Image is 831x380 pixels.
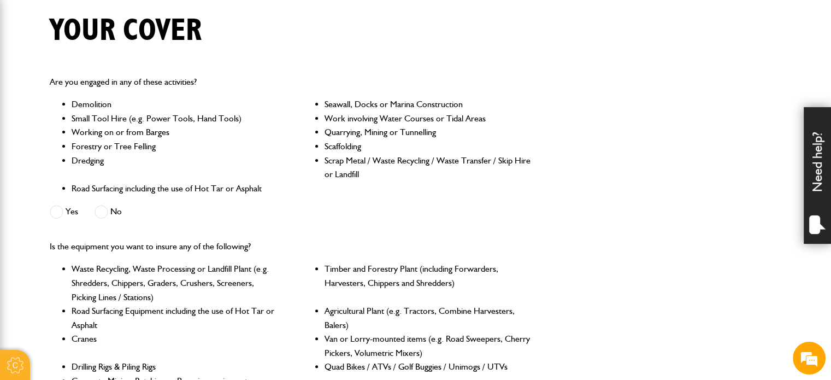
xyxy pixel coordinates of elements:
[14,166,199,190] input: Enter your phone number
[325,125,532,139] li: Quarrying, Mining or Tunnelling
[57,61,184,75] div: Chat with us now
[50,13,202,49] h1: Your cover
[325,360,532,374] li: Quad Bikes / ATVs / Golf Buggies / Unimogs / UTVs
[14,101,199,125] input: Enter your last name
[325,154,532,182] li: Scrap Metal / Waste Recycling / Waste Transfer / Skip Hire or Landfill
[72,332,279,360] li: Cranes
[14,198,199,288] textarea: Type your message and hit 'Enter'
[325,304,532,332] li: Agricultural Plant (e.g. Tractors, Combine Harvesters, Balers)
[19,61,46,76] img: d_20077148190_company_1631870298795_20077148190
[95,205,122,219] label: No
[72,139,279,154] li: Forestry or Tree Felling
[14,133,199,157] input: Enter your email address
[50,205,78,219] label: Yes
[325,112,532,126] li: Work involving Water Courses or Tidal Areas
[72,304,279,332] li: Road Surfacing Equipment including the use of Hot Tar or Asphalt
[50,75,532,89] p: Are you engaged in any of these activities?
[179,5,205,32] div: Minimize live chat window
[72,125,279,139] li: Working on or from Barges
[325,332,532,360] li: Van or Lorry-mounted items (e.g. Road Sweepers, Cherry Pickers, Volumetric Mixers)
[50,239,532,254] p: Is the equipment you want to insure any of the following?
[325,97,532,112] li: Seawall, Docks or Marina Construction
[72,182,279,196] li: Road Surfacing including the use of Hot Tar or Asphalt
[325,139,532,154] li: Scaffolding
[149,297,198,312] em: Start Chat
[804,107,831,244] div: Need help?
[72,154,279,182] li: Dredging
[72,360,279,374] li: Drilling Rigs & Piling Rigs
[72,112,279,126] li: Small Tool Hire (e.g. Power Tools, Hand Tools)
[72,97,279,112] li: Demolition
[325,262,532,304] li: Timber and Forestry Plant (including Forwarders, Harvesters, Chippers and Shredders)
[72,262,279,304] li: Waste Recycling, Waste Processing or Landfill Plant (e.g. Shredders, Chippers, Graders, Crushers,...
